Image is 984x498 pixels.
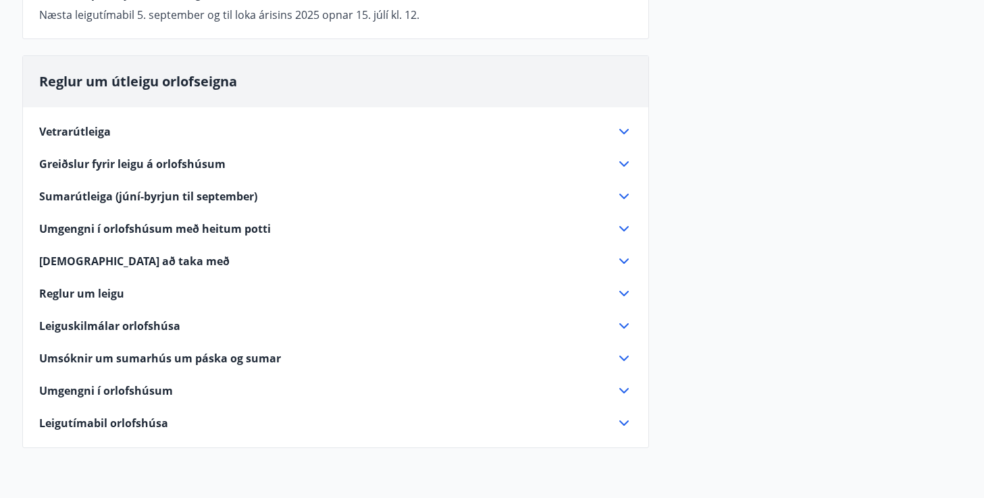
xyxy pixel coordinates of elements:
[39,2,632,22] div: Hvenær opnar fyrir næsta leigutímabil?
[39,123,632,140] div: Vetrarútleiga
[39,156,632,172] div: Greiðslur fyrir leigu á orlofshúsum
[39,383,632,399] div: Umgengni í orlofshúsum
[39,157,226,171] span: Greiðslur fyrir leigu á orlofshúsum
[39,319,180,333] span: Leiguskilmálar orlofshúsa
[39,286,124,301] span: Reglur um leigu
[39,124,111,139] span: Vetrarútleiga
[39,7,632,22] p: Næsta leigutímabil 5. september og til loka árisins 2025 opnar 15. júlí kl. 12.
[39,416,168,431] span: Leigutímabil orlofshúsa
[39,351,281,366] span: Umsóknir um sumarhús um páska og sumar
[39,383,173,398] span: Umgengni í orlofshúsum
[39,221,632,237] div: Umgengni í orlofshúsum með heitum potti
[39,350,632,366] div: Umsóknir um sumarhús um páska og sumar
[39,221,271,236] span: Umgengni í orlofshúsum með heitum potti
[39,415,632,431] div: Leigutímabil orlofshúsa
[39,318,632,334] div: Leiguskilmálar orlofshúsa
[39,285,632,302] div: Reglur um leigu
[39,253,632,269] div: [DEMOGRAPHIC_DATA] að taka með
[39,254,230,269] span: [DEMOGRAPHIC_DATA] að taka með
[39,189,257,204] span: Sumarútleiga (júní-byrjun til september)
[39,72,237,90] span: Reglur um útleigu orlofseigna
[39,188,632,204] div: Sumarútleiga (júní-byrjun til september)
